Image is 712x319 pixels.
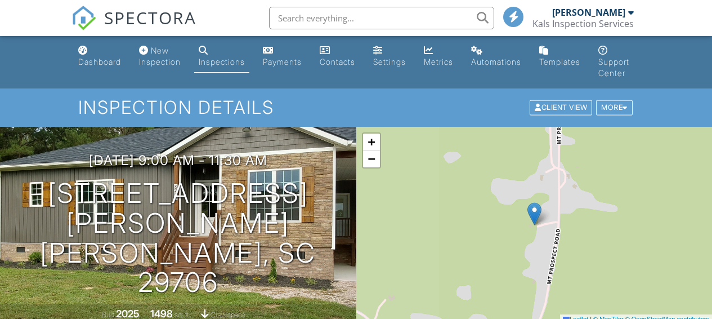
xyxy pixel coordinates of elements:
[530,100,592,116] div: Client View
[419,41,458,73] a: Metrics
[211,311,245,319] span: crawlspace
[320,57,355,67] div: Contacts
[18,179,338,298] h1: [STREET_ADDRESS][PERSON_NAME] [PERSON_NAME], SC 29706
[471,57,521,67] div: Automations
[102,311,114,319] span: Built
[194,41,249,73] a: Inspections
[596,100,633,116] div: More
[373,57,406,67] div: Settings
[535,41,585,73] a: Templates
[269,7,494,29] input: Search everything...
[363,134,380,150] a: Zoom in
[529,103,595,111] a: Client View
[89,153,267,168] h3: [DATE] 9:00 am - 11:30 am
[71,15,196,39] a: SPECTORA
[594,41,639,84] a: Support Center
[139,46,181,67] div: New Inspection
[315,41,360,73] a: Contacts
[369,41,410,73] a: Settings
[174,311,190,319] span: sq. ft.
[467,41,526,73] a: Automations (Basic)
[74,41,126,73] a: Dashboard
[424,57,453,67] div: Metrics
[135,41,185,73] a: New Inspection
[368,152,375,166] span: −
[263,57,302,67] div: Payments
[258,41,306,73] a: Payments
[78,57,121,67] div: Dashboard
[552,7,625,18] div: [PERSON_NAME]
[363,150,380,167] a: Zoom out
[71,6,96,30] img: The Best Home Inspection Software - Spectora
[527,202,541,225] img: Marker
[78,98,633,117] h1: Inspection Details
[199,57,245,67] div: Inspections
[104,6,196,29] span: SPECTORA
[368,135,375,149] span: +
[598,57,629,78] div: Support Center
[532,18,634,29] div: Kals Inspection Services
[539,57,580,67] div: Templates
